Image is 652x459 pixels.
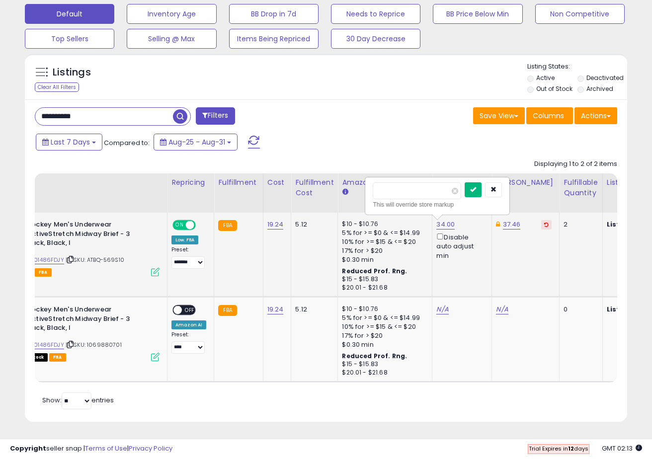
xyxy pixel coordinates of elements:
[568,445,574,453] b: 12
[196,107,235,125] button: Filters
[564,220,594,229] div: 2
[36,134,102,151] button: Last 7 Days
[194,221,210,229] span: OFF
[473,107,525,124] button: Save View
[25,29,114,49] button: Top Sellers
[218,177,258,188] div: Fulfillment
[342,352,407,360] b: Reduced Prof. Rng.
[267,305,284,314] a: 19.24
[85,444,127,453] a: Terms of Use
[342,305,424,313] div: $10 - $10.76
[496,177,555,188] div: [PERSON_NAME]
[342,177,428,188] div: Amazon Fees
[342,322,424,331] div: 10% for >= $15 & <= $20
[8,177,163,188] div: Title
[229,29,319,49] button: Items Being Repriced
[171,235,198,244] div: Low. FBA
[536,84,572,93] label: Out of Stock
[607,220,652,229] b: Listed Price:
[342,255,424,264] div: $0.30 min
[602,444,642,453] span: 2025-09-8 02:13 GMT
[42,395,114,405] span: Show: entries
[171,331,206,354] div: Preset:
[436,305,448,314] a: N/A
[342,369,424,377] div: $20.01 - $21.68
[526,107,573,124] button: Columns
[529,445,588,453] span: Trial Expires in days
[342,237,424,246] div: 10% for >= $15 & <= $20
[436,231,484,260] div: Disable auto adjust min
[527,62,627,72] p: Listing States:
[25,4,114,24] button: Default
[66,256,124,264] span: | SKU: ATBQ-569S10
[66,341,122,349] span: | SKU: 1069880701
[342,267,407,275] b: Reduced Prof. Rng.
[218,305,237,316] small: FBA
[436,220,455,229] a: 34.00
[127,29,216,49] button: Selling @ Max
[267,177,287,188] div: Cost
[564,177,598,198] div: Fulfillable Quantity
[342,340,424,349] div: $0.30 min
[503,220,521,229] a: 37.46
[267,220,284,229] a: 19.24
[535,4,625,24] button: Non Competitive
[31,341,64,349] a: B01486FDJY
[342,284,424,292] div: $20.01 - $21.68
[171,246,206,269] div: Preset:
[534,159,617,169] div: Displaying 1 to 2 of 2 items
[10,444,172,454] div: seller snap | |
[51,137,90,147] span: Last 7 Days
[564,305,594,314] div: 0
[129,444,172,453] a: Privacy Policy
[342,360,424,369] div: $15 - $15.83
[342,220,424,229] div: $10 - $10.76
[342,313,424,322] div: 5% for >= $0 & <= $14.99
[182,306,198,314] span: OFF
[218,220,237,231] small: FBA
[342,229,424,237] div: 5% for >= $0 & <= $14.99
[171,177,210,188] div: Repricing
[49,353,66,362] span: FBA
[331,4,420,24] button: Needs to Reprice
[342,188,348,197] small: Amazon Fees.
[574,107,617,124] button: Actions
[10,444,46,453] strong: Copyright
[173,221,186,229] span: ON
[35,82,79,92] div: Clear All Filters
[342,246,424,255] div: 17% for > $20
[295,305,330,314] div: 5.12
[331,29,420,49] button: 30 Day Decrease
[586,74,624,82] label: Deactivated
[607,305,652,314] b: Listed Price:
[154,134,238,151] button: Aug-25 - Aug-31
[433,4,522,24] button: BB Price Below Min
[533,111,564,121] span: Columns
[171,320,206,329] div: Amazon AI
[31,256,64,264] a: B01486FDJY
[104,138,150,148] span: Compared to:
[295,220,330,229] div: 5.12
[229,4,319,24] button: BB Drop in 7d
[168,137,225,147] span: Aug-25 - Aug-31
[342,275,424,284] div: $15 - $15.83
[35,268,52,277] span: FBA
[373,200,502,210] div: This will override store markup
[586,84,613,93] label: Archived
[496,305,508,314] a: N/A
[27,220,148,250] b: Jockey Men's Underwear ActiveStretch Midway Brief - 3 Pack, Black, l
[295,177,333,198] div: Fulfillment Cost
[53,66,91,79] h5: Listings
[127,4,216,24] button: Inventory Age
[27,305,148,335] b: Jockey Men's Underwear ActiveStretch Midway Brief - 3 Pack, Black, l
[342,331,424,340] div: 17% for > $20
[536,74,555,82] label: Active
